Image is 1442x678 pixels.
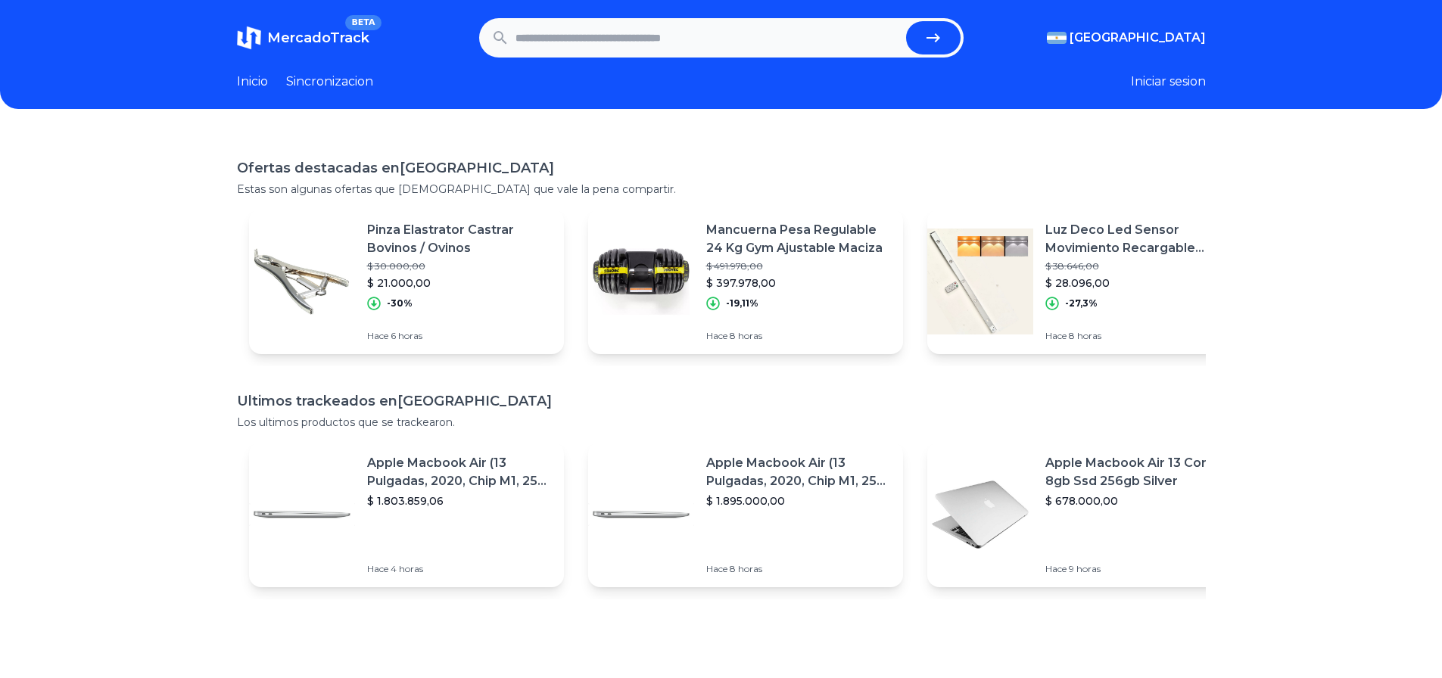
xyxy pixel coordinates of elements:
[267,30,369,46] span: MercadoTrack
[927,229,1033,334] img: Featured image
[367,493,552,508] p: $ 1.803.859,06
[706,221,891,257] p: Mancuerna Pesa Regulable 24 Kg Gym Ajustable Maciza
[706,454,891,490] p: Apple Macbook Air (13 Pulgadas, 2020, Chip M1, 256 Gb De Ssd, 8 Gb De Ram) - Plata
[249,462,355,568] img: Featured image
[367,563,552,575] p: Hace 4 horas
[1047,32,1067,44] img: Argentina
[1070,29,1206,47] span: [GEOGRAPHIC_DATA]
[367,454,552,490] p: Apple Macbook Air (13 Pulgadas, 2020, Chip M1, 256 Gb De Ssd, 8 Gb De Ram) - Plata
[726,297,758,309] p: -19,11%
[588,209,903,354] a: Featured imageMancuerna Pesa Regulable 24 Kg Gym Ajustable Maciza$ 491.978,00$ 397.978,00-19,11%H...
[1045,275,1230,291] p: $ 28.096,00
[1131,73,1206,91] button: Iniciar sesion
[927,209,1242,354] a: Featured imageLuz Deco Led Sensor Movimiento Recargable 80cm Alacenas$ 38.646,00$ 28.096,00-27,3%...
[1045,563,1230,575] p: Hace 9 horas
[1045,221,1230,257] p: Luz Deco Led Sensor Movimiento Recargable 80cm Alacenas
[367,260,552,272] p: $ 30.000,00
[588,442,903,587] a: Featured imageApple Macbook Air (13 Pulgadas, 2020, Chip M1, 256 Gb De Ssd, 8 Gb De Ram) - Plata$...
[249,209,564,354] a: Featured imagePinza Elastrator Castrar Bovinos / Ovinos$ 30.000,00$ 21.000,00-30%Hace 6 horas
[1045,493,1230,508] p: $ 678.000,00
[706,563,891,575] p: Hace 8 horas
[367,330,552,342] p: Hace 6 horas
[1045,330,1230,342] p: Hace 8 horas
[1045,260,1230,272] p: $ 38.646,00
[706,493,891,508] p: $ 1.895.000,00
[588,462,694,568] img: Featured image
[237,73,268,91] a: Inicio
[588,229,694,334] img: Featured image
[249,229,355,334] img: Featured image
[237,415,1206,430] p: Los ultimos productos que se trackearon.
[237,157,1206,179] h1: Ofertas destacadas en [GEOGRAPHIC_DATA]
[706,260,891,272] p: $ 491.978,00
[249,442,564,587] a: Featured imageApple Macbook Air (13 Pulgadas, 2020, Chip M1, 256 Gb De Ssd, 8 Gb De Ram) - Plata$...
[367,275,552,291] p: $ 21.000,00
[1045,454,1230,490] p: Apple Macbook Air 13 Core I5 8gb Ssd 256gb Silver
[706,275,891,291] p: $ 397.978,00
[237,26,369,50] a: MercadoTrackBETA
[367,221,552,257] p: Pinza Elastrator Castrar Bovinos / Ovinos
[286,73,373,91] a: Sincronizacion
[1065,297,1098,309] p: -27,3%
[345,15,381,30] span: BETA
[927,442,1242,587] a: Featured imageApple Macbook Air 13 Core I5 8gb Ssd 256gb Silver$ 678.000,00Hace 9 horas
[387,297,413,309] p: -30%
[237,26,261,50] img: MercadoTrack
[1047,29,1206,47] button: [GEOGRAPHIC_DATA]
[927,462,1033,568] img: Featured image
[237,390,1206,412] h1: Ultimos trackeados en [GEOGRAPHIC_DATA]
[237,182,1206,197] p: Estas son algunas ofertas que [DEMOGRAPHIC_DATA] que vale la pena compartir.
[706,330,891,342] p: Hace 8 horas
